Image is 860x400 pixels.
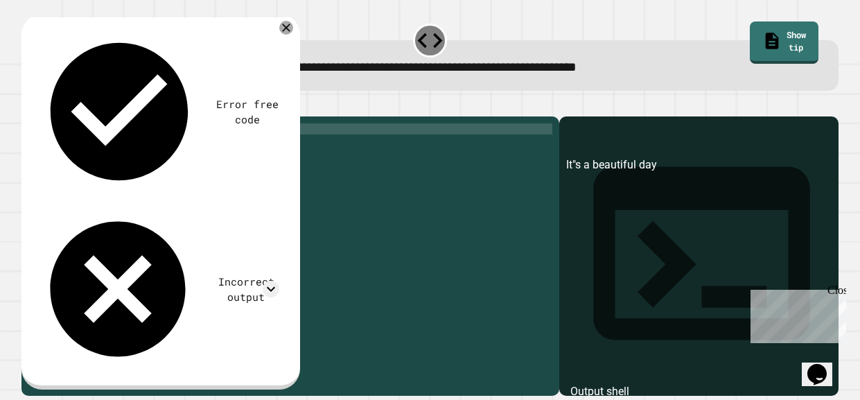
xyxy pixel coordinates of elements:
[745,284,846,343] iframe: chat widget
[213,274,279,305] div: Incorrect output
[802,345,846,386] iframe: chat widget
[6,6,96,88] div: Chat with us now!Close
[216,96,280,128] div: Error free code
[750,21,818,64] a: Show tip
[566,157,832,396] div: It"s a beautiful day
